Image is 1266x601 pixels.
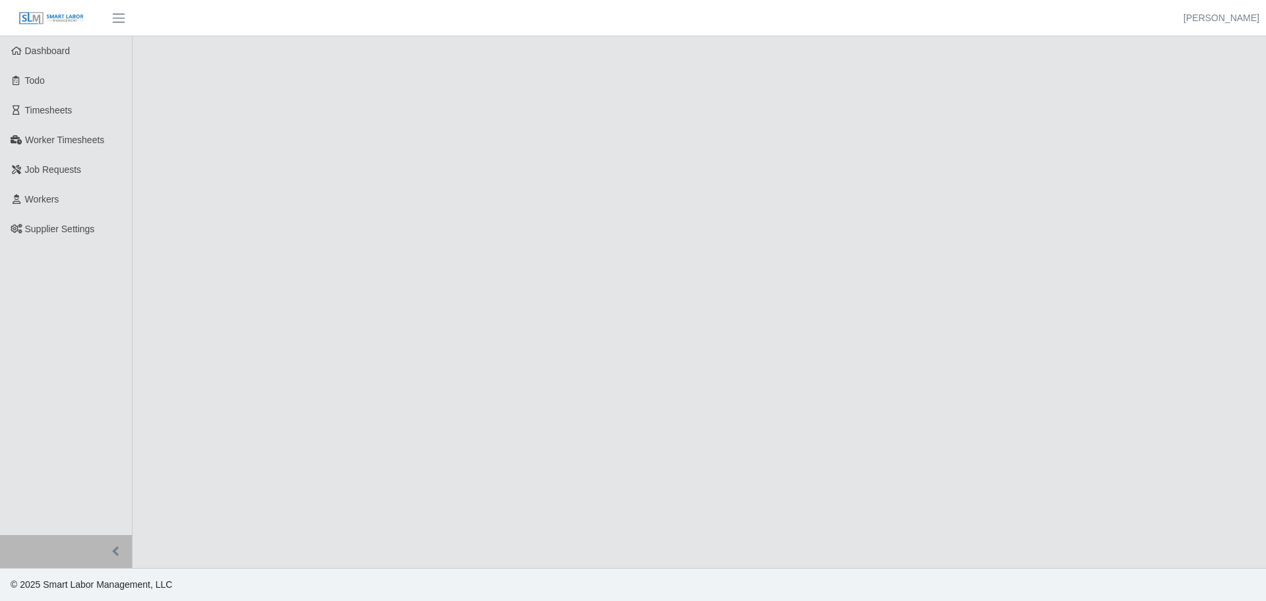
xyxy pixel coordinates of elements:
[25,46,71,56] span: Dashboard
[25,105,73,115] span: Timesheets
[25,135,104,145] span: Worker Timesheets
[25,224,95,234] span: Supplier Settings
[11,579,172,590] span: © 2025 Smart Labor Management, LLC
[1184,11,1259,25] a: [PERSON_NAME]
[25,194,59,205] span: Workers
[18,11,84,26] img: SLM Logo
[25,164,82,175] span: Job Requests
[25,75,45,86] span: Todo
